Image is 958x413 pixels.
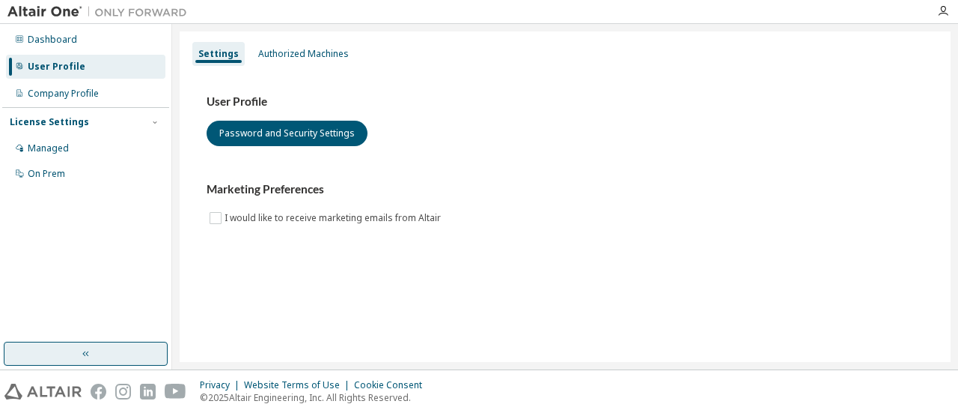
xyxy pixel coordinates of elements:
div: User Profile [28,61,85,73]
button: Password and Security Settings [207,121,367,146]
img: facebook.svg [91,384,106,400]
div: Company Profile [28,88,99,100]
p: © 2025 Altair Engineering, Inc. All Rights Reserved. [200,391,431,404]
img: linkedin.svg [140,384,156,400]
img: Altair One [7,4,195,19]
img: youtube.svg [165,384,186,400]
h3: Marketing Preferences [207,182,924,197]
div: Authorized Machines [258,48,349,60]
img: altair_logo.svg [4,384,82,400]
div: Managed [28,142,69,154]
label: I would like to receive marketing emails from Altair [225,209,444,227]
h3: User Profile [207,94,924,109]
div: Cookie Consent [354,379,431,391]
div: Settings [198,48,239,60]
div: Privacy [200,379,244,391]
div: On Prem [28,168,65,180]
div: License Settings [10,116,89,128]
img: instagram.svg [115,384,131,400]
div: Dashboard [28,34,77,46]
div: Website Terms of Use [244,379,354,391]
